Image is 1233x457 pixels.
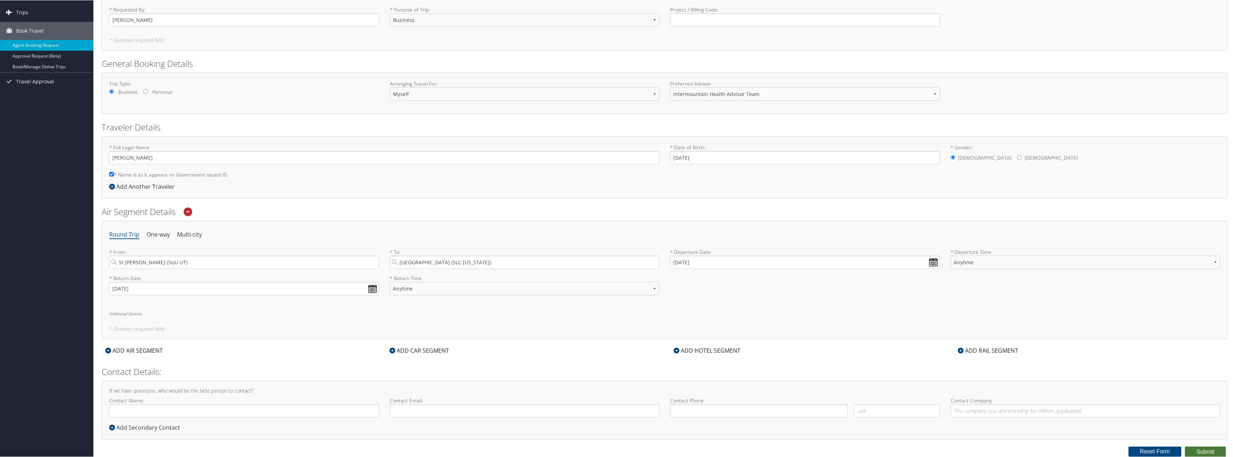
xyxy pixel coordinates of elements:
[958,151,1011,164] label: [DEMOGRAPHIC_DATA]
[951,255,1220,269] select: * Departure Time
[109,274,379,282] label: * Return Date
[109,311,1220,315] h6: Additional Options:
[390,404,660,417] input: Contact Email:
[951,404,1220,417] input: Contact Company
[109,228,139,241] li: Round Trip
[109,248,379,269] label: * From:
[109,397,379,417] label: Contact Name:
[951,397,1220,417] label: Contact Company
[670,151,940,164] input: * Date of Birth:
[670,13,940,26] input: Project / Billing Code:
[1128,446,1182,456] button: Reset Form
[102,57,1228,69] h2: General Booking Details
[390,13,660,26] select: * Purpose of Trip:
[16,3,28,21] span: Trips
[954,346,1022,355] div: ADD RAIL SEGMENT
[109,6,379,26] label: * Requested By :
[16,72,54,90] span: Travel Approval
[118,88,138,95] label: Business
[1017,155,1022,159] input: * Gender:[DEMOGRAPHIC_DATA][DEMOGRAPHIC_DATA]
[109,13,379,26] input: * Requested By:
[670,255,940,269] input: MM/DD/YYYY
[109,388,1220,393] h4: If we have questions, who would be the best person to contact?
[386,346,453,355] div: ADD CAR SEGMENT
[177,228,202,241] li: Multi-city
[1025,151,1078,164] label: [DEMOGRAPHIC_DATA]
[670,6,940,26] label: Project / Billing Code :
[147,228,170,241] li: One-way
[102,365,1228,378] h2: Contact Details:
[670,143,940,164] label: * Date of Birth:
[109,404,379,417] input: Contact Name:
[109,143,659,164] label: * Full Legal Name
[109,255,379,269] input: City or Airport Code
[109,172,114,176] input: * Name is as it appears on Government issued ID.
[390,397,660,417] label: Contact Email:
[16,22,44,40] span: Book Travel
[670,397,940,404] label: Contact Phone
[109,423,184,431] div: Add Secondary Contact
[670,248,940,255] label: * Departure Date
[390,248,660,269] label: * To:
[390,274,660,282] label: * Return Time
[390,80,660,87] label: Arranging Travel For:
[109,151,659,164] input: * Full Legal Name
[109,37,1220,42] h5: * Denotes required field
[152,88,172,95] label: Personal
[390,6,660,32] label: * Purpose of Trip :
[951,155,955,159] input: * Gender:[DEMOGRAPHIC_DATA][DEMOGRAPHIC_DATA]
[1185,446,1226,457] button: Submit
[670,346,744,355] div: ADD HOTEL SEGMENT
[102,121,1228,133] h2: Traveler Details
[109,182,178,191] div: Add Another Traveler
[951,143,1220,165] label: * Gender:
[109,80,379,87] label: Trip Type:
[109,326,1220,331] h5: * Denotes required field
[102,346,166,355] div: ADD AIR SEGMENT
[390,255,660,269] input: City or Airport Code
[109,282,379,295] input: MM/DD/YYYY
[670,80,940,87] label: Preferred Advisor
[102,205,1228,218] h2: Air Segment Details
[109,168,228,181] label: * Name is as it appears on Government issued ID.
[951,248,1220,274] label: * Departure Time
[854,404,939,417] input: .ext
